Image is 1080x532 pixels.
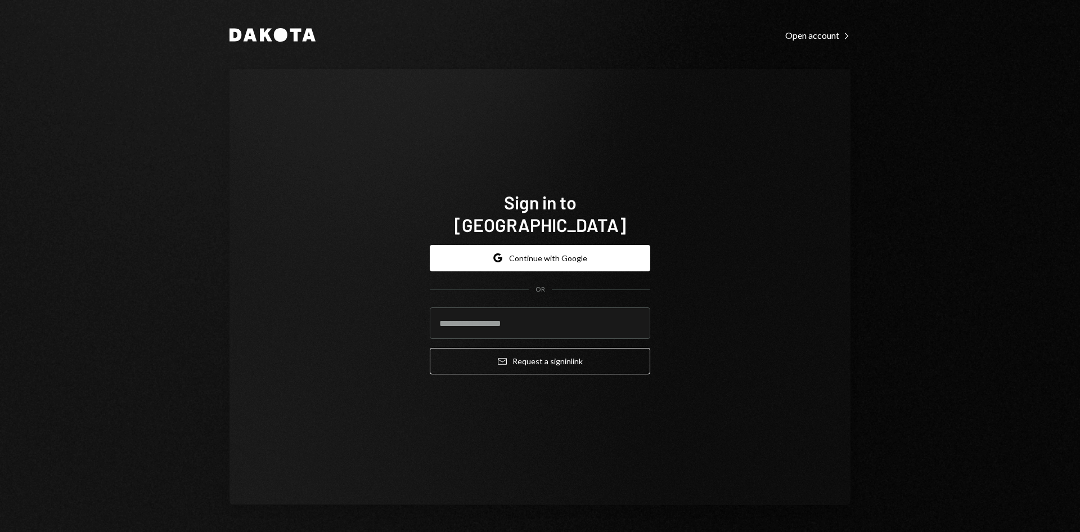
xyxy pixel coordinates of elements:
button: Request a signinlink [430,348,650,374]
button: Continue with Google [430,245,650,271]
h1: Sign in to [GEOGRAPHIC_DATA] [430,191,650,236]
a: Open account [785,29,850,41]
div: Open account [785,30,850,41]
div: OR [535,285,545,294]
